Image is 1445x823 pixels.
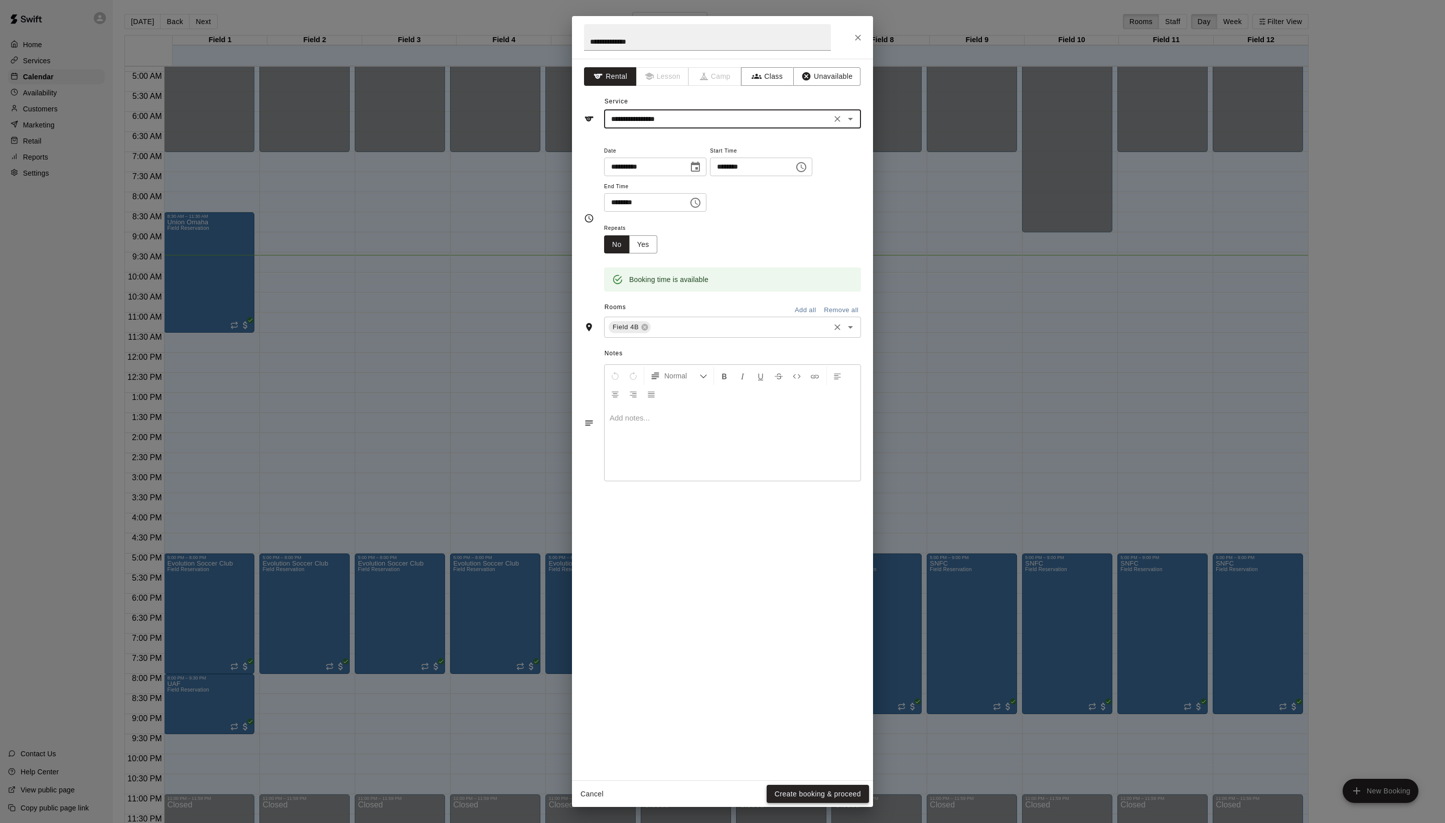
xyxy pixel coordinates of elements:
button: Clear [830,320,844,334]
button: Clear [830,112,844,126]
span: Notes [605,346,861,362]
span: Camps can only be created in the Services page [689,67,742,86]
svg: Notes [584,418,594,428]
span: Repeats [604,222,665,235]
span: Lessons must be created in the Services page first [637,67,689,86]
button: Format Bold [716,367,733,385]
div: Booking time is available [629,270,708,289]
button: Close [849,29,867,47]
button: Add all [789,303,821,318]
button: Yes [629,235,657,254]
button: Undo [607,367,624,385]
button: Choose date, selected date is Aug 13, 2025 [685,157,705,177]
button: Cancel [576,785,608,803]
button: Open [843,320,857,334]
button: Rental [584,67,637,86]
button: Format Underline [752,367,769,385]
button: Create booking & proceed [767,785,869,803]
button: Justify Align [643,385,660,403]
span: Start Time [710,145,812,158]
svg: Service [584,114,594,124]
button: Left Align [829,367,846,385]
span: Date [604,145,706,158]
button: Choose time, selected time is 9:00 PM [685,193,705,213]
button: Remove all [821,303,861,318]
button: Unavailable [793,67,860,86]
svg: Rooms [584,322,594,332]
button: Insert Code [788,367,805,385]
button: Open [843,112,857,126]
button: Class [741,67,794,86]
div: Field 4B [609,321,651,333]
button: Redo [625,367,642,385]
div: outlined button group [604,235,657,254]
button: No [604,235,630,254]
button: Right Align [625,385,642,403]
span: Rooms [605,304,626,311]
button: Choose time, selected time is 8:00 PM [791,157,811,177]
button: Format Strikethrough [770,367,787,385]
span: Normal [664,371,699,381]
svg: Timing [584,213,594,223]
button: Format Italics [734,367,751,385]
span: End Time [604,180,706,194]
span: Service [605,98,628,105]
span: Field 4B [609,322,643,332]
button: Insert Link [806,367,823,385]
button: Center Align [607,385,624,403]
button: Formatting Options [646,367,711,385]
